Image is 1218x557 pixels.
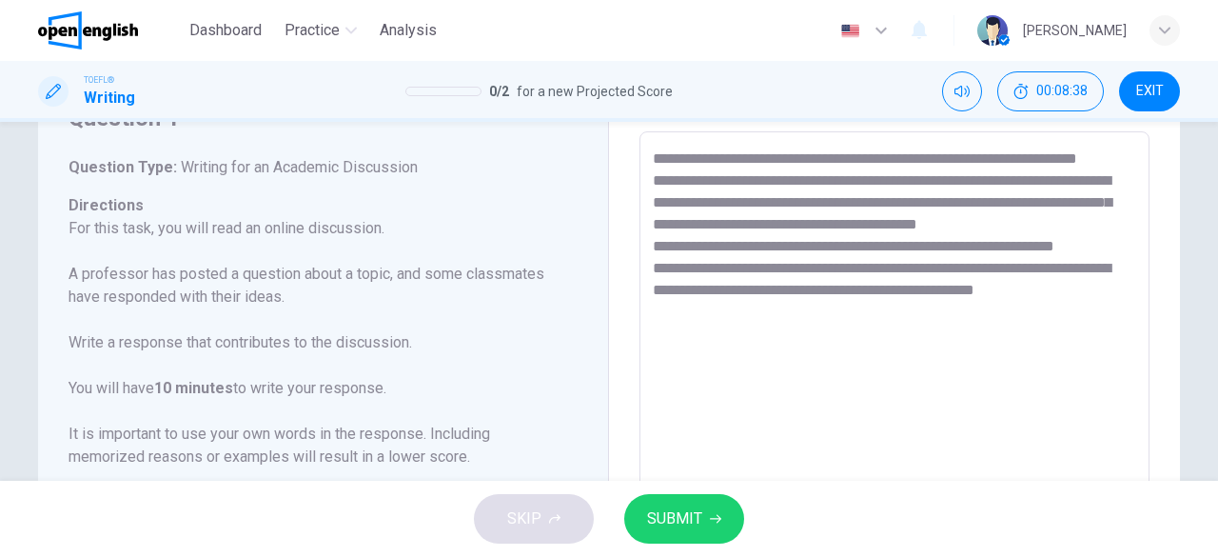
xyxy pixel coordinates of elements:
p: For this task, you will read an online discussion. A professor has posted a question about a topi... [69,217,555,468]
button: EXIT [1119,71,1180,111]
div: [PERSON_NAME] [1023,19,1127,42]
img: en [838,24,862,38]
span: SUBMIT [647,506,702,532]
span: Practice [285,19,340,42]
a: OpenEnglish logo [38,11,182,50]
span: for a new Projected Score [517,80,673,103]
span: 00:08:38 [1036,84,1088,99]
span: TOEFL® [84,73,114,87]
span: EXIT [1136,84,1164,99]
button: Analysis [372,13,444,48]
div: Hide [997,71,1104,111]
div: Mute [942,71,982,111]
button: 00:08:38 [997,71,1104,111]
button: SUBMIT [624,494,744,544]
button: Practice [277,13,364,48]
img: Profile picture [977,15,1008,46]
span: Writing for an Academic Discussion [177,158,418,176]
img: OpenEnglish logo [38,11,138,50]
span: Dashboard [189,19,262,42]
span: 0 / 2 [489,80,509,103]
button: Dashboard [182,13,269,48]
b: 10 minutes [154,379,233,397]
h1: Writing [84,87,135,109]
h6: Question Type : [69,156,555,179]
h6: Directions [69,194,555,491]
span: Analysis [380,19,437,42]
